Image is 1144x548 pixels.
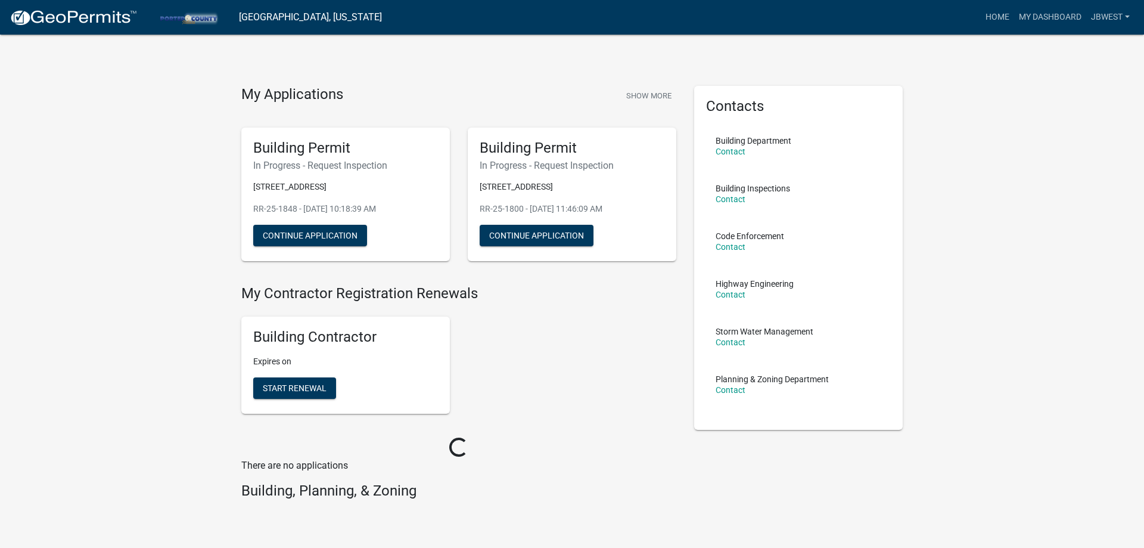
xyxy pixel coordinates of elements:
[253,355,438,368] p: Expires on
[253,181,438,193] p: [STREET_ADDRESS]
[241,285,676,302] h4: My Contractor Registration Renewals
[263,383,327,393] span: Start Renewal
[716,137,791,145] p: Building Department
[241,285,676,423] wm-registration-list-section: My Contractor Registration Renewals
[253,160,438,171] h6: In Progress - Request Inspection
[239,7,382,27] a: [GEOGRAPHIC_DATA], [US_STATE]
[480,225,593,246] button: Continue Application
[253,140,438,157] h5: Building Permit
[716,375,829,383] p: Planning & Zoning Department
[253,377,336,399] button: Start Renewal
[253,225,367,246] button: Continue Application
[716,327,813,336] p: Storm Water Management
[716,232,784,240] p: Code Enforcement
[480,160,664,171] h6: In Progress - Request Inspection
[716,385,745,395] a: Contact
[716,184,790,193] p: Building Inspections
[1014,6,1086,29] a: My Dashboard
[716,242,745,252] a: Contact
[716,290,745,299] a: Contact
[241,459,676,473] p: There are no applications
[716,147,745,156] a: Contact
[241,86,343,104] h4: My Applications
[981,6,1014,29] a: Home
[480,140,664,157] h5: Building Permit
[716,194,745,204] a: Contact
[716,338,745,347] a: Contact
[706,98,891,115] h5: Contacts
[253,203,438,215] p: RR-25-1848 - [DATE] 10:18:39 AM
[1086,6,1134,29] a: jbwest
[480,203,664,215] p: RR-25-1800 - [DATE] 11:46:09 AM
[253,329,438,346] h5: Building Contractor
[147,9,229,25] img: Porter County, Indiana
[480,181,664,193] p: [STREET_ADDRESS]
[716,280,794,288] p: Highway Engineering
[241,482,676,500] h4: Building, Planning, & Zoning
[621,86,676,106] button: Show More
